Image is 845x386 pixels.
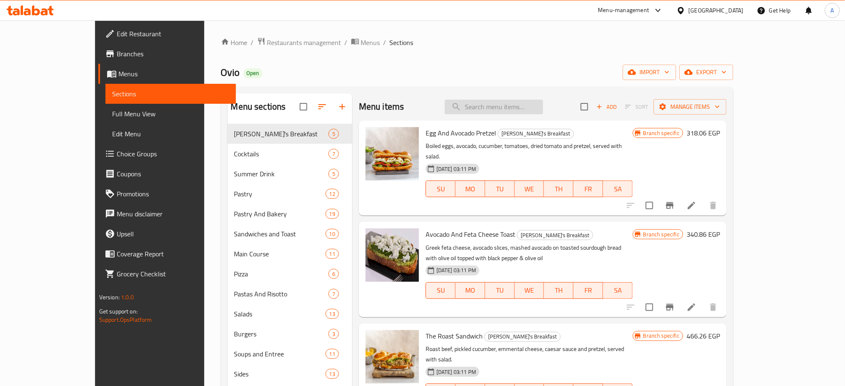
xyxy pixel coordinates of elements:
span: Version: [99,292,120,303]
span: 10 [326,230,339,238]
div: items [326,309,339,319]
button: FR [574,282,603,299]
div: items [326,369,339,379]
a: Coupons [98,164,236,184]
span: Add [595,102,618,112]
span: TU [489,183,512,195]
a: Branches [98,44,236,64]
div: items [328,169,339,179]
input: search [445,100,543,114]
div: [PERSON_NAME]'s Breakfast5 [228,124,352,144]
span: Coupons [117,169,230,179]
div: Ovio's Breakfast [517,230,593,240]
a: Edit Menu [105,124,236,144]
span: Pizza [234,269,328,279]
div: Soups and Entree [234,349,326,359]
span: [PERSON_NAME]'s Breakfast [234,129,328,139]
span: Pastry [234,189,326,199]
a: Restaurants management [257,37,341,48]
span: 12 [326,190,339,198]
div: Menu-management [598,5,649,15]
span: import [629,67,669,78]
span: Sandwiches and Toast [234,229,326,239]
span: Sort sections [312,97,332,117]
a: Choice Groups [98,144,236,164]
span: 7 [329,290,339,298]
button: MO [456,180,485,197]
span: 11 [326,350,339,358]
a: Menu disclaimer [98,204,236,224]
span: Burgers [234,329,328,339]
span: Sections [112,89,230,99]
div: Ovio's Breakfast [234,129,328,139]
span: FR [577,284,600,296]
div: Summer Drink [234,169,328,179]
div: items [326,229,339,239]
div: items [328,129,339,139]
a: Menus [351,37,380,48]
a: Edit Restaurant [98,24,236,44]
button: TH [544,282,574,299]
span: SA [607,284,629,296]
span: Ovio [221,63,240,82]
div: Main Course [234,249,326,259]
span: [PERSON_NAME]'s Breakfast [498,129,574,138]
span: WE [518,284,541,296]
a: Edit menu item [687,201,697,211]
span: Pastas And Risotto [234,289,328,299]
span: Salads [234,309,326,319]
button: TU [485,180,515,197]
div: Sides [234,369,326,379]
span: Avocado And Feta Cheese Toast [426,228,515,241]
button: Branch-specific-item [660,196,680,216]
button: export [680,65,733,80]
div: Burgers3 [228,324,352,344]
span: Restaurants management [267,38,341,48]
div: items [328,269,339,279]
span: Branches [117,49,230,59]
button: WE [515,180,544,197]
div: Cocktails7 [228,144,352,164]
span: Select to update [641,197,658,214]
span: [PERSON_NAME]'s Breakfast [485,332,560,341]
span: TH [547,183,570,195]
nav: breadcrumb [221,37,734,48]
div: Salads13 [228,304,352,324]
button: Branch-specific-item [660,297,680,317]
span: SU [429,284,452,296]
span: Cocktails [234,149,328,159]
img: Avocado And Feta Cheese Toast [366,228,419,282]
div: items [328,329,339,339]
span: Get support on: [99,306,138,317]
span: Edit Menu [112,129,230,139]
button: TH [544,180,574,197]
div: Sandwiches and Toast10 [228,224,352,244]
button: FR [574,180,603,197]
div: items [326,209,339,219]
span: TU [489,284,512,296]
img: The Roast Sandwich [366,330,419,383]
div: Ovio's Breakfast [498,129,574,139]
button: SA [603,180,633,197]
span: Branch specific [640,231,683,238]
span: Promotions [117,189,230,199]
span: Select section first [620,100,654,113]
div: items [326,249,339,259]
button: Add section [332,97,352,117]
span: [DATE] 03:11 PM [433,266,479,274]
span: [DATE] 03:11 PM [433,368,479,376]
button: SA [603,282,633,299]
span: Branch specific [640,332,683,340]
span: TH [547,284,570,296]
button: Manage items [654,99,727,115]
span: Branch specific [640,129,683,137]
button: WE [515,282,544,299]
a: Grocery Checklist [98,264,236,284]
button: MO [456,282,485,299]
span: 13 [326,370,339,378]
span: MO [459,284,482,296]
